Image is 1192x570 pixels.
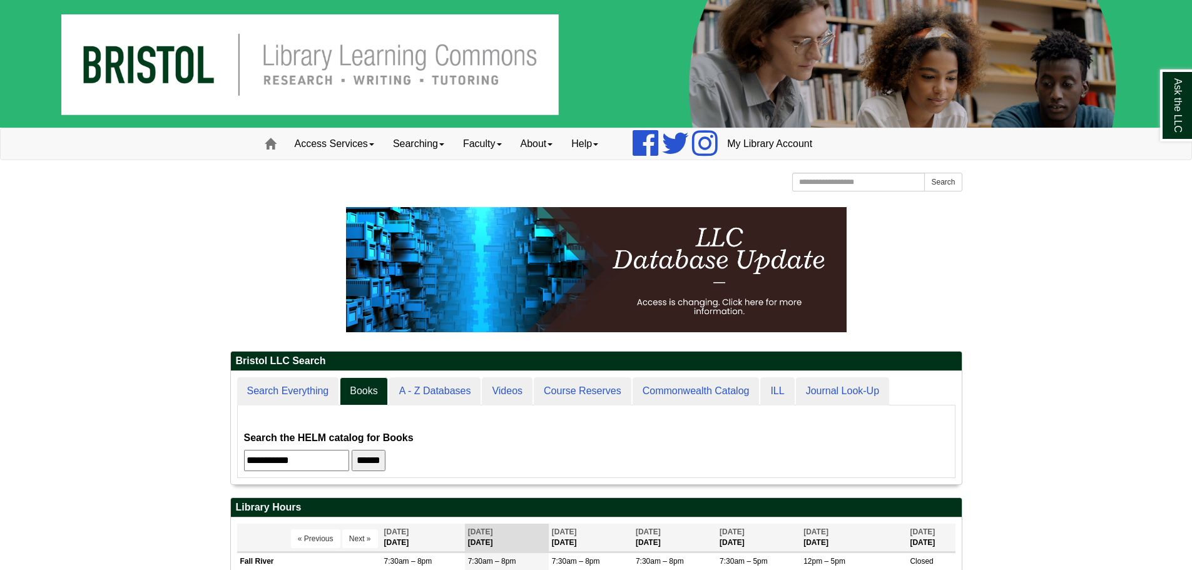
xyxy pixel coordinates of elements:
a: Videos [482,377,532,405]
span: 7:30am – 8pm [384,557,432,566]
a: Search Everything [237,377,339,405]
span: [DATE] [910,527,935,536]
span: 7:30am – 8pm [468,557,516,566]
a: A - Z Databases [389,377,481,405]
h2: Library Hours [231,498,962,517]
a: My Library Account [718,128,822,160]
img: HTML tutorial [346,207,847,332]
h2: Bristol LLC Search [231,352,962,371]
a: Help [562,128,608,160]
button: Next » [342,529,378,548]
label: Search the HELM catalog for Books [244,429,414,447]
a: Access Services [285,128,384,160]
button: Search [924,173,962,191]
th: [DATE] [907,524,955,552]
span: [DATE] [468,527,493,536]
th: [DATE] [465,524,549,552]
a: Journal Look-Up [796,377,889,405]
a: Course Reserves [534,377,631,405]
th: [DATE] [381,524,465,552]
span: [DATE] [636,527,661,536]
span: Closed [910,557,933,566]
button: « Previous [291,529,340,548]
div: Books [244,412,949,471]
span: [DATE] [384,527,409,536]
th: [DATE] [716,524,800,552]
th: [DATE] [633,524,716,552]
span: [DATE] [803,527,828,536]
a: ILL [760,377,794,405]
a: Books [340,377,387,405]
span: 12pm – 5pm [803,557,845,566]
span: [DATE] [552,527,577,536]
span: 7:30am – 8pm [636,557,684,566]
a: Faculty [454,128,511,160]
span: 7:30am – 5pm [720,557,768,566]
th: [DATE] [800,524,907,552]
th: [DATE] [549,524,633,552]
a: About [511,128,563,160]
a: Commonwealth Catalog [633,377,760,405]
span: 7:30am – 8pm [552,557,600,566]
span: [DATE] [720,527,745,536]
a: Searching [384,128,454,160]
